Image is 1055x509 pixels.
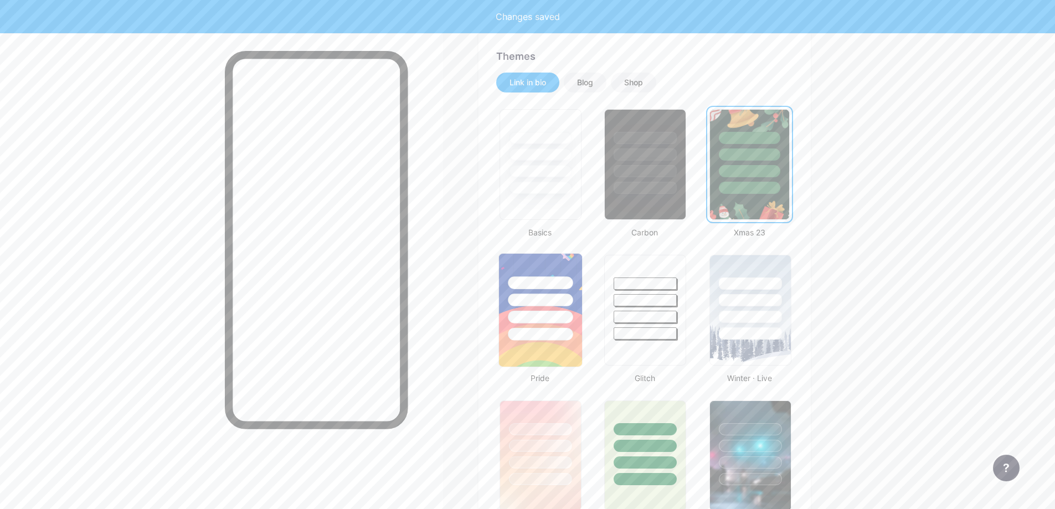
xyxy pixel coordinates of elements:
div: Glitch [601,372,688,384]
div: Winter · Live [706,372,793,384]
div: Themes [496,49,793,64]
div: Link in bio [510,77,546,88]
img: pride-mobile.png [499,254,582,367]
div: Blog [577,77,593,88]
div: Carbon [601,227,688,238]
div: Shop [624,77,643,88]
div: Pride [496,372,583,384]
div: Xmas 23 [706,227,793,238]
div: Basics [496,227,583,238]
div: Changes saved [496,10,560,23]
